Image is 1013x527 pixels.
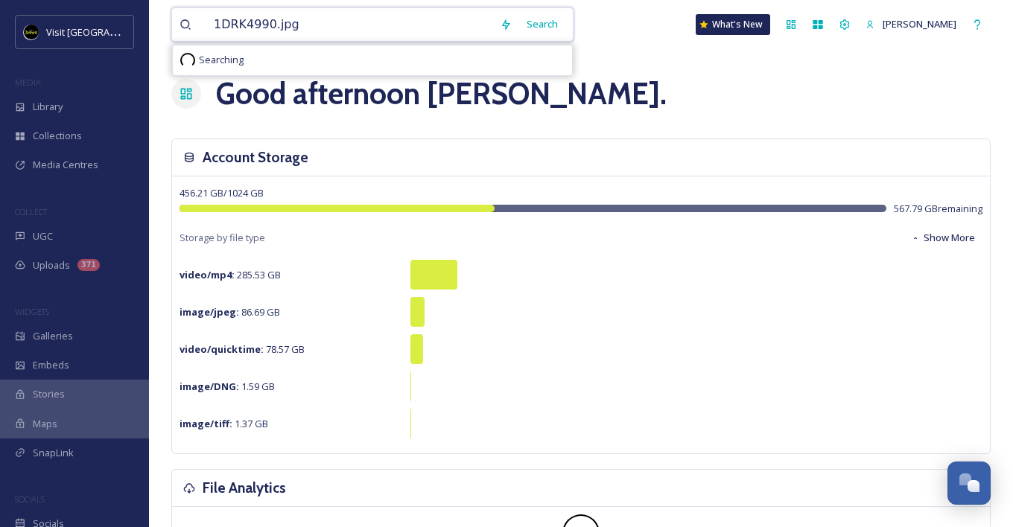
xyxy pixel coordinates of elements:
span: 285.53 GB [180,268,281,281]
span: Media Centres [33,158,98,172]
input: Search your library [206,8,492,41]
span: Library [33,100,63,114]
span: MEDIA [15,77,41,88]
span: 1.37 GB [180,417,268,430]
strong: image/jpeg : [180,305,239,319]
div: 371 [77,259,100,271]
div: Search [519,10,565,39]
img: VISIT%20DETROIT%20LOGO%20-%20BLACK%20BACKGROUND.png [24,25,39,39]
span: SnapLink [33,446,74,460]
span: [PERSON_NAME] [883,17,956,31]
strong: image/tiff : [180,417,232,430]
button: Open Chat [947,461,991,505]
span: 86.69 GB [180,305,280,319]
h3: File Analytics [203,477,286,499]
span: WIDGETS [15,306,49,317]
strong: video/quicktime : [180,342,264,356]
span: 567.79 GB remaining [894,202,982,216]
strong: video/mp4 : [180,268,235,281]
span: UGC [33,229,53,243]
a: [PERSON_NAME] [858,10,964,39]
span: Uploads [33,258,70,272]
h1: Good afternoon [PERSON_NAME] . [216,71,667,116]
span: Embeds [33,358,69,372]
span: Collections [33,129,82,143]
h3: Account Storage [203,147,308,168]
span: SOCIALS [15,494,45,505]
span: 1.59 GB [180,380,275,393]
span: COLLECT [15,206,47,217]
span: 78.57 GB [180,342,305,356]
span: Maps [33,417,57,431]
button: Show More [904,223,982,252]
span: Storage by file type [180,231,265,245]
span: Stories [33,387,65,401]
span: 456.21 GB / 1024 GB [180,186,264,199]
span: Searching [199,53,244,67]
span: Galleries [33,329,73,343]
strong: image/DNG : [180,380,239,393]
span: Visit [GEOGRAPHIC_DATA] [46,25,162,39]
a: What's New [696,14,770,35]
